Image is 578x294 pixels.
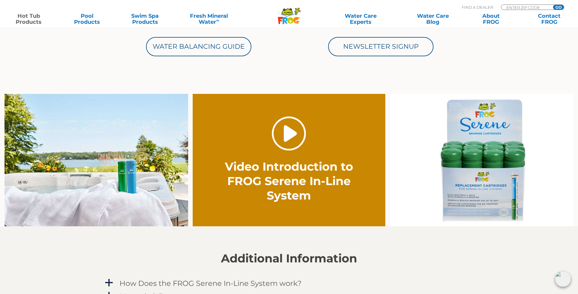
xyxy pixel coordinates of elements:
a: Water CareBlog [410,13,455,25]
a: PoolProducts [64,13,109,25]
sup: ∞ [216,18,219,23]
img: openIcon [555,271,571,287]
h2: Video Introduction to FROG Serene In-Line System [222,159,356,203]
span: a [104,278,113,287]
a: Swim SpaProducts [123,13,168,25]
h2: Additional Information [104,252,474,265]
img: Sereneontowel [5,94,188,226]
a: ContactFROG [527,13,572,25]
a: AboutFROG [468,13,514,25]
a: Water CareExperts [324,13,397,25]
input: GO [553,5,564,10]
a: Hot TubProducts [6,13,51,25]
a: Water Balancing Guide [146,37,251,56]
a: Fresh MineralWater∞ [181,13,237,25]
h4: How Does the FROG Serene In-Line System work? [120,279,302,287]
a: Play Video [272,116,306,150]
a: a How Does the FROG Serene In-Line System work? [104,278,474,289]
img: serene [390,94,573,226]
p: Find A Dealer [462,5,493,10]
input: Zip Code Form [506,5,546,10]
a: Newsletter Signup [328,37,433,56]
